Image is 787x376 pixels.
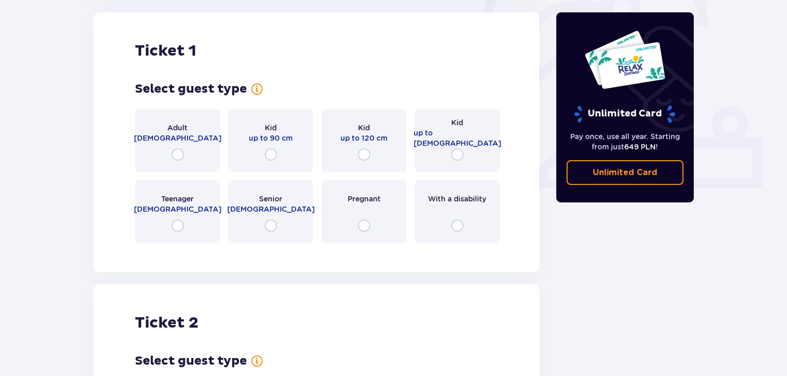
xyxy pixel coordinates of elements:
font: Teenager [161,195,194,203]
font: Ticket [135,313,185,332]
img: Two year-round cards for Suntago with the inscription 'UNLIMITED RELAX', on a white background wi... [584,30,666,90]
font: [DEMOGRAPHIC_DATA] [134,205,221,213]
a: Unlimited Card [567,160,684,185]
font: With a disability [428,195,486,203]
font: up to [DEMOGRAPHIC_DATA] [414,129,501,147]
font: Kid [451,118,463,127]
font: Kid [265,124,277,132]
font: Pay once, use all year. Starting from just [570,132,680,151]
font: Select guest type [135,353,247,369]
font: Senior [259,195,282,203]
font: Select guest type [135,81,247,97]
font: [DEMOGRAPHIC_DATA] [227,205,315,213]
font: 649 PLN [624,143,656,151]
font: [DEMOGRAPHIC_DATA] [134,134,221,142]
font: Ticket [135,41,185,60]
font: up to 90 cm [249,134,293,142]
font: ! [656,143,658,151]
font: 2 [189,313,198,332]
font: Kid [358,124,370,132]
font: 1 [189,41,196,60]
font: up to 120 cm [340,134,387,142]
font: Pregnant [348,195,381,203]
font: Adult [167,124,187,132]
font: Unlimited Card [593,168,657,177]
font: Unlimited Card [588,108,662,119]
